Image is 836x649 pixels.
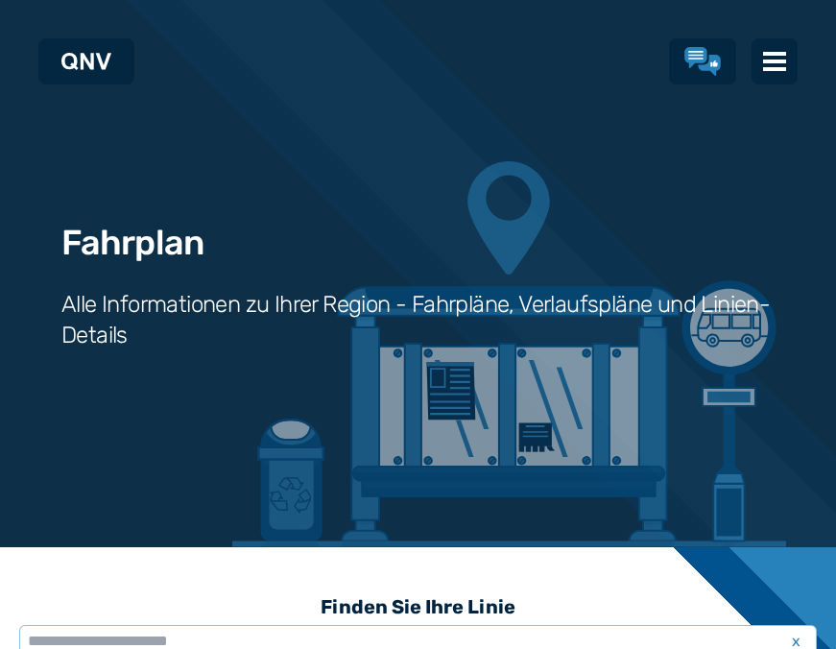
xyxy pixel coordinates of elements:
img: menu [763,50,786,73]
img: QNV Logo [61,53,111,70]
a: QNV Logo [61,46,111,77]
h3: Finden Sie Ihre Linie [19,586,817,628]
h1: Fahrplan [61,224,203,262]
h3: Alle Informationen zu Ihrer Region - Fahrpläne, Verlaufspläne und Linien-Details [61,289,775,350]
a: Lob & Kritik [684,47,721,76]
